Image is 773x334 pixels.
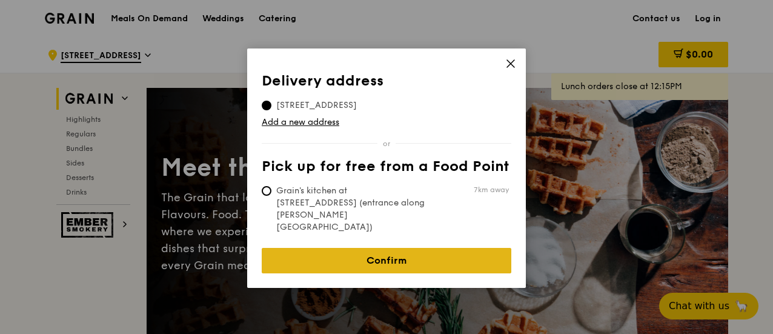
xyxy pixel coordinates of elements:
[262,185,442,233] span: Grain's kitchen at [STREET_ADDRESS] (entrance along [PERSON_NAME][GEOGRAPHIC_DATA])
[262,116,511,129] a: Add a new address
[262,73,511,95] th: Delivery address
[262,158,511,180] th: Pick up for free from a Food Point
[262,248,511,273] a: Confirm
[474,185,509,195] span: 7km away
[262,101,271,110] input: [STREET_ADDRESS]
[262,99,371,112] span: [STREET_ADDRESS]
[262,186,271,196] input: Grain's kitchen at [STREET_ADDRESS] (entrance along [PERSON_NAME][GEOGRAPHIC_DATA])7km away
